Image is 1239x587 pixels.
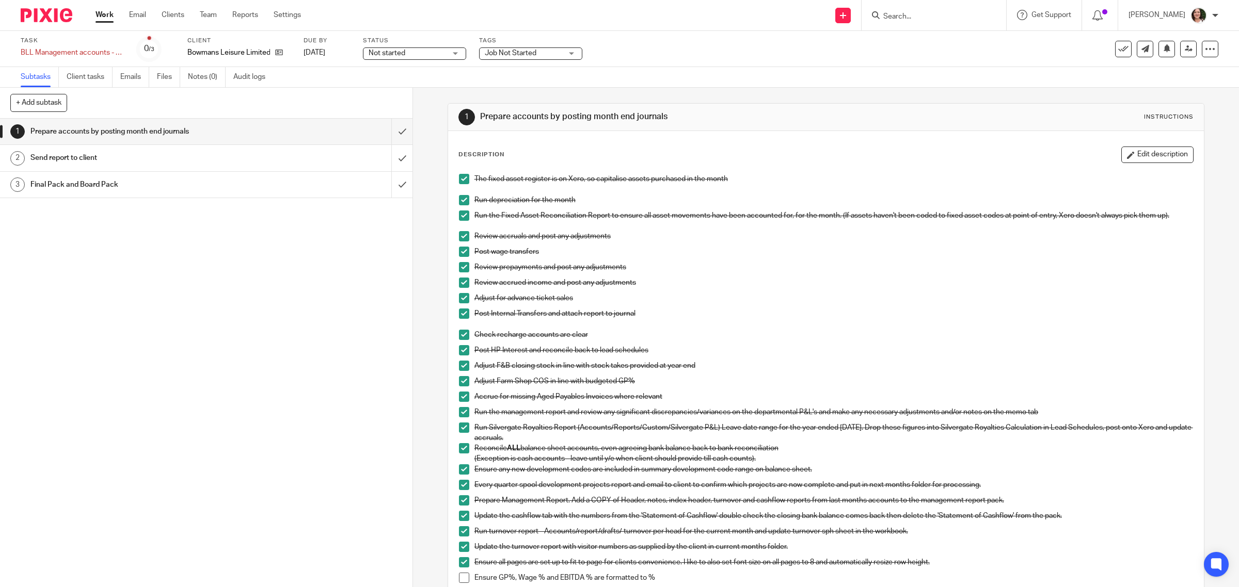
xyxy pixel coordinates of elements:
p: Accrue for missing Aged Payables Invoices where relevant [474,392,1194,402]
a: Emails [120,67,149,87]
p: Run Silvergate Royalties Report (Accounts/Reports/Custom/Silvergate P&L) Leave date range for the... [474,422,1194,444]
input: Search [882,12,975,22]
p: Post HP Interest and reconcile back to lead schedules [474,345,1194,355]
p: Post wage transfers [474,247,1194,257]
p: Run turnover report - Accounts/report/drafts/ turnover per head for the current month and update ... [474,526,1194,536]
div: 3 [10,177,25,192]
p: Ensure GP%, Wage % and EBITDA % are formatted to % [474,573,1194,583]
a: Reports [232,10,258,20]
p: (Exception is cash accounts - leave until y/e when client should provide till cash counts). [474,453,1194,464]
p: Post Internal Transfers and attach report to journal [474,308,1194,319]
img: me.jpg [1190,7,1207,24]
p: Ensure any new development codes are included in summary development code range on balance sheet. [474,464,1194,475]
h1: Prepare accounts by posting month end journals [480,111,848,122]
label: Tags [479,37,582,45]
h1: Final Pack and Board Pack [30,177,264,192]
div: 1 [458,109,475,125]
small: /3 [149,46,154,52]
h1: Prepare accounts by posting month end journals [30,124,264,139]
div: Instructions [1144,113,1194,121]
label: Status [363,37,466,45]
p: Review accruals and post any adjustments [474,231,1194,241]
p: Ensure all pages are set up to fit to page for clients convenience. I like to also set font size ... [474,557,1194,567]
a: Clients [162,10,184,20]
p: Review accrued income and post any adjustments [474,278,1194,288]
p: Review prepayments and post any adjustments [474,262,1194,272]
button: + Add subtask [10,94,67,111]
span: Job Not Started [485,50,536,57]
div: 0 [144,43,154,55]
a: Client tasks [67,67,113,87]
a: Email [129,10,146,20]
div: 2 [10,151,25,166]
p: Adjust for advance ticket sales [474,293,1194,303]
p: Adjust F&B closing stock in line with stock takes provided at year end [474,361,1194,371]
a: Audit logs [233,67,273,87]
p: Run the Fixed Asset Reconciliation Report to ensure all asset movements have been accounted for, ... [474,210,1194,221]
a: Files [157,67,180,87]
strong: ALL [507,445,520,452]
p: Check recharge accounts are clear [474,330,1194,340]
span: [DATE] [304,49,325,56]
p: Description [458,151,504,159]
a: Subtasks [21,67,59,87]
p: Prepare Management Report. Add a COPY of Header, notes, index header, turnover and cashflow repor... [474,495,1194,506]
div: 1 [10,124,25,139]
button: Edit description [1121,146,1194,163]
p: Update the cashflow tab with the numbers from the 'Statement of Cashflow' double check the closin... [474,511,1194,521]
a: Notes (0) [188,67,226,87]
a: Settings [274,10,301,20]
p: Every quarter spool development projects report and email to client to confirm which projects are... [474,480,1194,490]
label: Task [21,37,124,45]
p: Update the turnover report with visitor numbers as supplied by the client in current months folder. [474,542,1194,552]
img: Pixie [21,8,72,22]
h1: Send report to client [30,150,264,166]
p: The fixed asset register is on Xero, so capitalise assets purchased in the month [474,174,1194,184]
div: BLL Management accounts - Monthly (Due 10th working day) [21,47,124,58]
p: Run the management report and review any significant discrepancies/variances on the departmental ... [474,407,1194,417]
a: Team [200,10,217,20]
p: [PERSON_NAME] [1129,10,1185,20]
label: Client [187,37,291,45]
span: Get Support [1031,11,1071,19]
label: Due by [304,37,350,45]
p: Adjust Farm Shop COS in line with budgeted GP% [474,376,1194,386]
p: Reconcile balance sheet accounts, even agreeing bank balance back to bank reconciliation [474,443,1194,453]
span: Not started [369,50,405,57]
p: Bowmans Leisure Limited [187,47,270,58]
a: Work [96,10,114,20]
p: Run depreciation for the month [474,195,1194,205]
